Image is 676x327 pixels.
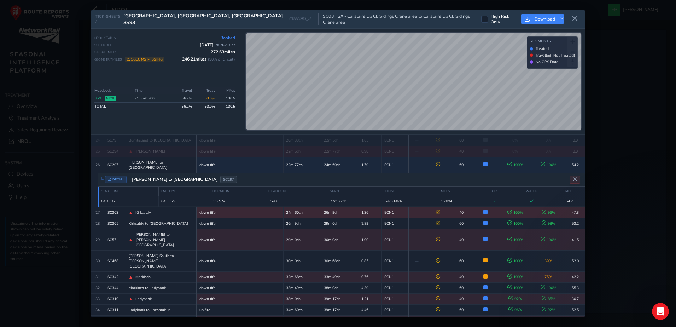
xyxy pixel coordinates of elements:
td: down fife [197,293,283,304]
td: down fife [197,218,283,229]
span: — [415,149,419,154]
td: 53.2 [565,218,585,229]
span: [PERSON_NAME] South to [PERSON_NAME][GEOGRAPHIC_DATA] [129,253,194,269]
td: 1.79 [359,157,382,173]
td: down fife [197,229,283,250]
td: 22m 77ch [327,196,383,206]
td: 30m 68ch [321,250,359,271]
td: 54.2 [553,196,585,206]
td: 40 [451,146,472,157]
th: START [327,187,383,196]
td: SC297 [105,157,126,173]
td: 22m 77ch [321,146,359,157]
th: WATER [510,187,553,196]
span: 39 % [544,258,552,264]
td: 1.7894 [438,196,480,206]
td: 29m 0ch [321,218,359,229]
td: down fife [197,282,283,293]
td: SC305 [105,218,126,229]
td: 22m 77ch [283,157,321,173]
span: 0% [512,149,518,154]
td: 40 [451,293,472,304]
span: 33 [95,296,100,302]
span: 100 % [541,285,556,291]
td: 56.2 % [171,94,194,103]
span: Markinch [135,274,151,280]
span: — [415,162,419,167]
span: ▲ [129,274,133,280]
span: — [415,296,419,302]
span: 32 [95,285,100,291]
span: ▲ [129,237,133,242]
td: 22m 5ch [321,135,359,146]
span: Circuit Miles [94,50,117,54]
span: 85 % [542,296,555,302]
span: 98 % [542,221,555,226]
td: 1.00 [359,229,382,250]
span: 0% [546,149,551,154]
span: No GPS Data [536,59,559,64]
span: 75 % [544,274,552,280]
td: ECN1 [381,157,408,173]
span: — [415,258,419,264]
span: 100 % [507,162,523,167]
td: 40 [451,271,472,282]
td: 1.65 [359,135,382,146]
th: MILES [438,187,480,196]
td: 41.5 [565,229,585,250]
td: 33m 49ch [321,271,359,282]
td: ECN1 [381,250,408,271]
td: 0.0 [565,146,585,157]
td: 2.89 [359,218,382,229]
span: 100 % [507,221,523,226]
th: END TIME [158,187,210,196]
span: Geometry Miles [94,57,165,62]
span: [PERSON_NAME] to [GEOGRAPHIC_DATA] [129,177,218,182]
span: [PERSON_NAME] to [GEOGRAPHIC_DATA] [129,160,194,170]
td: down fife [197,250,283,271]
span: 100 % [507,285,523,291]
td: 60 [451,282,472,293]
span: 100 % [507,237,523,242]
td: 55.3 [565,282,585,293]
td: 130.5 [217,102,235,110]
td: 24m 60ch [321,157,359,173]
td: 29m 0ch [283,229,321,250]
span: ▲ [129,210,133,216]
td: 30m 0ch [321,229,359,250]
span: ▲ [129,296,133,302]
td: ECN1 [381,293,408,304]
span: Ladybank [135,296,152,302]
th: DURATION [210,187,266,196]
td: 4.39 [359,282,382,293]
span: 92 % [508,296,522,302]
td: ECN1 [381,146,408,157]
span: Treated [536,46,549,51]
td: 53.0 % [194,102,217,110]
td: down fife [197,146,283,157]
td: 38m 0ch [321,282,359,293]
td: 24m 60ch [383,196,438,206]
span: [PERSON_NAME] [135,149,165,154]
span: 28 [95,221,100,226]
td: 0.90 [359,146,382,157]
span: SC297 [220,176,237,183]
span: 100 % [541,237,556,242]
span: — [415,221,419,226]
span: 29 [95,237,100,242]
span: NROL [105,96,116,101]
th: START TIME [98,187,159,196]
td: SC310 [105,293,126,304]
td: 04:35:29 [158,196,210,206]
span: Kirkcaldy to [GEOGRAPHIC_DATA] [129,221,188,226]
td: SC79 [105,135,126,146]
span: 30 [95,258,100,264]
td: ECN1 [381,282,408,293]
td: 1.21 [359,293,382,304]
th: FINISH [383,187,438,196]
th: Travel [171,87,194,94]
span: 0% [546,138,551,143]
span: 25 [95,149,100,154]
th: GPS [480,187,510,196]
td: 52.0 [565,250,585,271]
